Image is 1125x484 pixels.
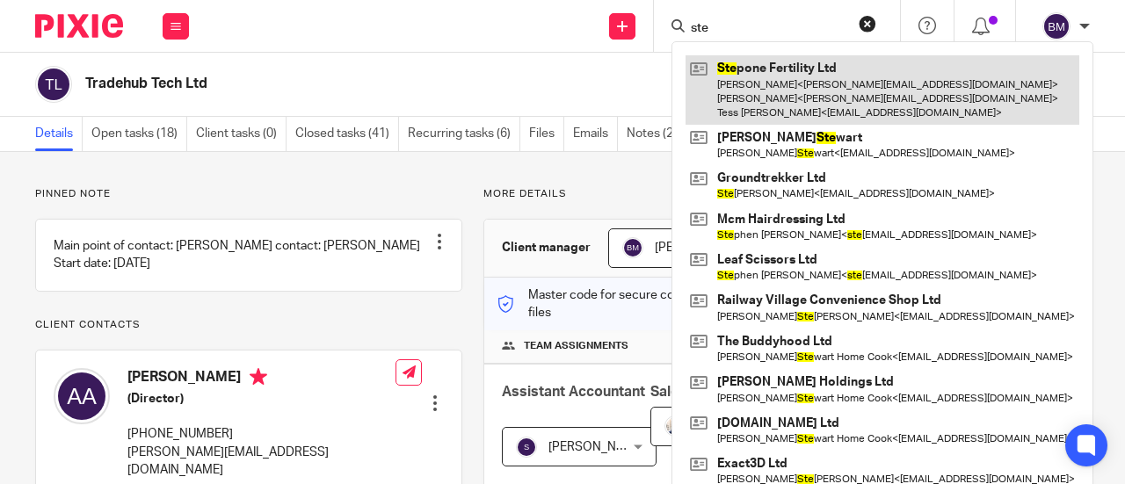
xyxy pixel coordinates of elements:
h2: Tradehub Tech Ltd [85,75,698,93]
p: [PERSON_NAME][EMAIL_ADDRESS][DOMAIN_NAME] [127,444,396,480]
p: Master code for secure communications and files [497,286,795,322]
h3: Client manager [502,239,591,256]
i: Primary [250,368,267,386]
img: svg%3E [622,237,643,258]
img: svg%3E [516,437,537,458]
a: Open tasks (18) [91,117,187,151]
span: Sales Person [650,385,737,399]
a: Recurring tasks (6) [408,117,520,151]
img: svg%3E [54,368,110,424]
p: [PHONE_NUMBER] [127,425,396,443]
span: [PERSON_NAME] B [548,441,656,453]
a: Emails [573,117,618,151]
span: [PERSON_NAME] [655,242,751,254]
p: Client contacts [35,318,462,332]
a: Details [35,117,83,151]
img: svg%3E [35,66,72,103]
img: Matt%20Circle.png [664,415,686,437]
span: Assistant Accountant [502,385,645,399]
h4: [PERSON_NAME] [127,368,396,390]
span: Team assignments [524,339,628,353]
h5: (Director) [127,390,396,408]
p: Pinned note [35,187,462,201]
a: Closed tasks (41) [295,117,399,151]
img: svg%3E [1042,12,1071,40]
a: Notes (2) [627,117,686,151]
button: Clear [859,15,876,33]
p: More details [483,187,1090,201]
a: Files [529,117,564,151]
input: Search [689,21,847,37]
a: Client tasks (0) [196,117,287,151]
img: Pixie [35,14,123,38]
